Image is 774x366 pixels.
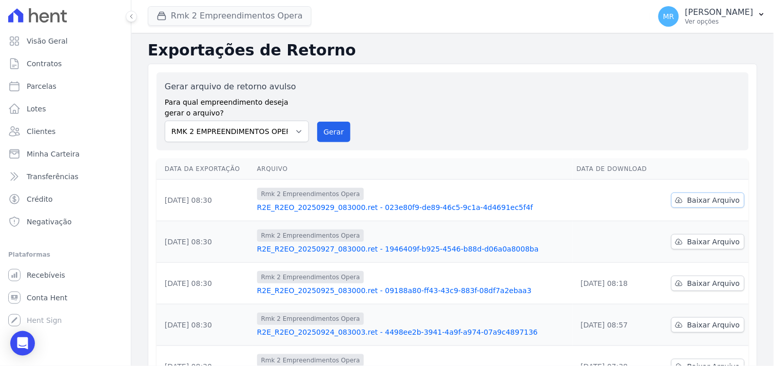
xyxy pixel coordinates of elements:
[685,7,753,17] p: [PERSON_NAME]
[257,244,569,254] a: R2E_R2EO_20250927_083000.ret - 1946409f-b925-4546-b88d-d06a0a8008ba
[157,159,253,180] th: Data da Exportação
[317,122,351,142] button: Gerar
[663,13,674,20] span: MR
[4,144,127,164] a: Minha Carteira
[4,189,127,209] a: Crédito
[27,293,67,303] span: Conta Hent
[4,211,127,232] a: Negativação
[4,99,127,119] a: Lotes
[157,304,253,346] td: [DATE] 08:30
[27,149,80,159] span: Minha Carteira
[687,278,740,288] span: Baixar Arquivo
[165,81,309,93] label: Gerar arquivo de retorno avulso
[257,188,364,200] span: Rmk 2 Empreendimentos Opera
[10,331,35,356] div: Open Intercom Messenger
[257,285,569,296] a: R2E_R2EO_20250925_083000.ret - 09188a80-ff43-43c9-883f-08df7a2ebaa3
[4,76,127,97] a: Parcelas
[157,263,253,304] td: [DATE] 08:30
[148,6,312,26] button: Rmk 2 Empreendimentos Opera
[27,126,55,137] span: Clientes
[671,317,745,333] a: Baixar Arquivo
[27,104,46,114] span: Lotes
[27,217,72,227] span: Negativação
[148,41,758,60] h2: Exportações de Retorno
[257,202,569,213] a: R2E_R2EO_20250929_083000.ret - 023e80f9-de89-46c5-9c1a-4d4691ec5f4f
[4,53,127,74] a: Contratos
[257,271,364,283] span: Rmk 2 Empreendimentos Opera
[257,229,364,242] span: Rmk 2 Empreendimentos Opera
[4,121,127,142] a: Clientes
[671,234,745,249] a: Baixar Arquivo
[27,171,79,182] span: Transferências
[671,192,745,208] a: Baixar Arquivo
[257,313,364,325] span: Rmk 2 Empreendimentos Opera
[27,59,62,69] span: Contratos
[27,36,68,46] span: Visão Geral
[650,2,774,31] button: MR [PERSON_NAME] Ver opções
[4,287,127,308] a: Conta Hent
[157,221,253,263] td: [DATE] 08:30
[685,17,753,26] p: Ver opções
[4,31,127,51] a: Visão Geral
[253,159,573,180] th: Arquivo
[687,195,740,205] span: Baixar Arquivo
[573,263,660,304] td: [DATE] 08:18
[257,327,569,337] a: R2E_R2EO_20250924_083003.ret - 4498ee2b-3941-4a9f-a974-07a9c4897136
[573,304,660,346] td: [DATE] 08:57
[157,180,253,221] td: [DATE] 08:30
[8,248,123,261] div: Plataformas
[27,194,53,204] span: Crédito
[27,270,65,280] span: Recebíveis
[671,276,745,291] a: Baixar Arquivo
[4,166,127,187] a: Transferências
[687,237,740,247] span: Baixar Arquivo
[27,81,56,91] span: Parcelas
[573,159,660,180] th: Data de Download
[687,320,740,330] span: Baixar Arquivo
[165,93,309,119] label: Para qual empreendimento deseja gerar o arquivo?
[4,265,127,285] a: Recebíveis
